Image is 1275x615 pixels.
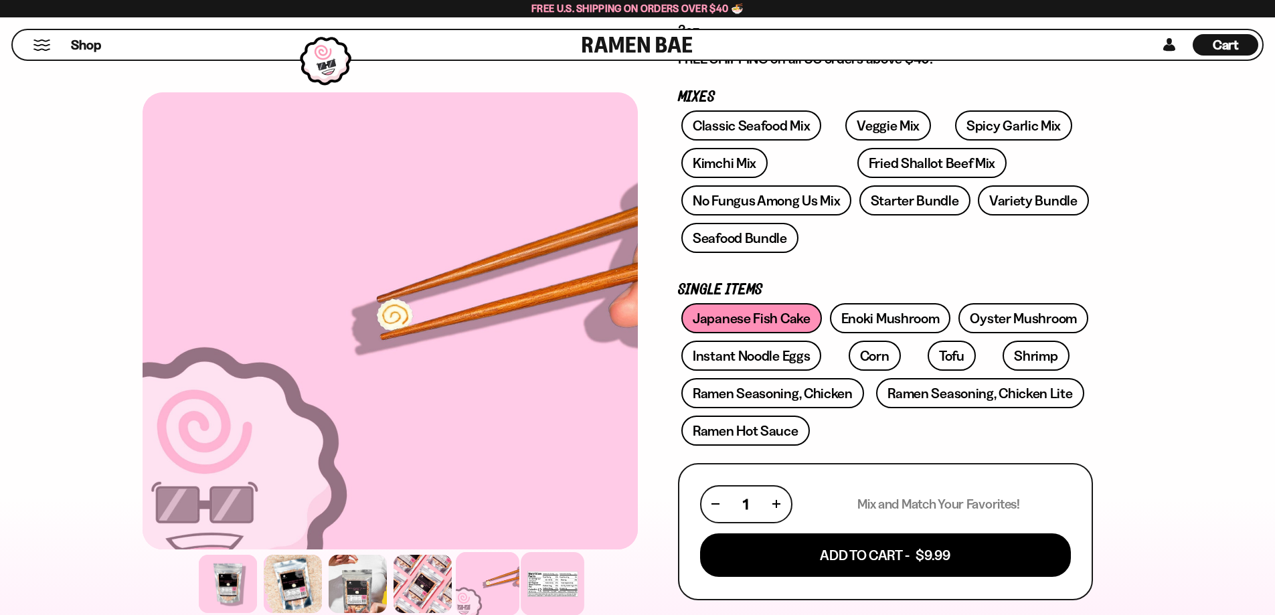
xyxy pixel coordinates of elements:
[678,284,1093,296] p: Single Items
[681,185,851,215] a: No Fungus Among Us Mix
[1213,37,1239,53] span: Cart
[678,91,1093,104] p: Mixes
[955,110,1072,141] a: Spicy Garlic Mix
[681,223,798,253] a: Seafood Bundle
[743,496,748,513] span: 1
[681,378,864,408] a: Ramen Seasoning, Chicken
[33,39,51,51] button: Mobile Menu Trigger
[531,2,744,15] span: Free U.S. Shipping on Orders over $40 🍜
[1193,30,1258,60] div: Cart
[681,341,821,371] a: Instant Noodle Eggs
[830,303,951,333] a: Enoki Mushroom
[681,416,810,446] a: Ramen Hot Sauce
[845,110,931,141] a: Veggie Mix
[978,185,1089,215] a: Variety Bundle
[928,341,976,371] a: Tofu
[876,378,1084,408] a: Ramen Seasoning, Chicken Lite
[849,341,901,371] a: Corn
[857,496,1020,513] p: Mix and Match Your Favorites!
[1003,341,1069,371] a: Shrimp
[681,148,768,178] a: Kimchi Mix
[71,34,101,56] a: Shop
[700,533,1071,577] button: Add To Cart - $9.99
[857,148,1007,178] a: Fried Shallot Beef Mix
[71,36,101,54] span: Shop
[859,185,970,215] a: Starter Bundle
[958,303,1088,333] a: Oyster Mushroom
[681,110,821,141] a: Classic Seafood Mix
